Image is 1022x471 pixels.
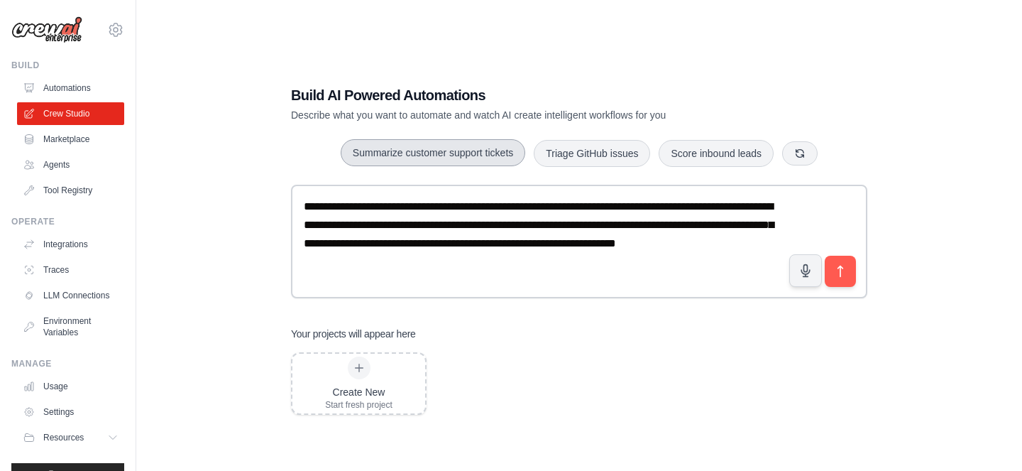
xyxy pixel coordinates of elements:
[291,108,768,122] p: Describe what you want to automate and watch AI create intelligent workflows for you
[325,399,392,411] div: Start fresh project
[17,426,124,449] button: Resources
[17,153,124,176] a: Agents
[325,385,392,399] div: Create New
[341,139,525,166] button: Summarize customer support tickets
[11,216,124,227] div: Operate
[789,254,822,287] button: Click to speak your automation idea
[17,401,124,423] a: Settings
[17,233,124,256] a: Integrations
[951,403,1022,471] iframe: Chat Widget
[17,102,124,125] a: Crew Studio
[17,77,124,99] a: Automations
[291,327,416,341] h3: Your projects will appear here
[43,432,84,443] span: Resources
[11,60,124,71] div: Build
[17,179,124,202] a: Tool Registry
[17,310,124,344] a: Environment Variables
[17,128,124,151] a: Marketplace
[659,140,774,167] button: Score inbound leads
[11,358,124,369] div: Manage
[17,259,124,281] a: Traces
[17,284,124,307] a: LLM Connections
[291,85,768,105] h1: Build AI Powered Automations
[782,141,818,166] button: Get new suggestions
[11,16,82,43] img: Logo
[17,375,124,398] a: Usage
[534,140,650,167] button: Triage GitHub issues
